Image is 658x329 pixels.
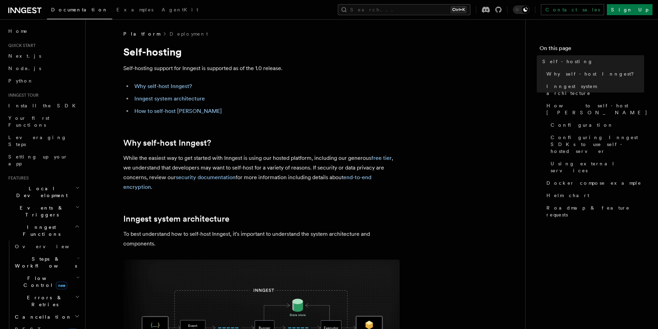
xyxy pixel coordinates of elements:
p: While the easiest way to get started with Inngest is using our hosted platform, including our gen... [123,153,400,192]
a: Inngest system architecture [123,214,229,224]
span: Events & Triggers [6,204,75,218]
button: Search...Ctrl+K [338,4,470,15]
a: Configuring Inngest SDKs to use self-hosted server [548,131,644,157]
button: Steps & Workflows [12,253,81,272]
span: Leveraging Steps [8,135,67,147]
a: Why self-host Inngest? [134,83,192,89]
span: Platform [123,30,160,37]
a: Contact sales [541,4,604,15]
span: Errors & Retries [12,294,75,308]
span: Python [8,78,34,84]
a: Configuration [548,119,644,131]
a: Deployment [170,30,208,37]
a: Python [6,75,81,87]
span: Features [6,175,29,181]
button: Local Development [6,182,81,202]
span: Helm chart [546,192,589,199]
a: Inngest system architecture [544,80,644,99]
h1: Self-hosting [123,46,400,58]
span: Quick start [6,43,36,48]
span: Inngest tour [6,93,39,98]
span: Overview [15,244,86,249]
span: How to self-host [PERSON_NAME] [546,102,648,116]
a: Docker compose example [544,177,644,189]
span: Home [8,28,28,35]
button: Flow Controlnew [12,272,81,291]
span: Node.js [8,66,41,71]
a: Setting up your app [6,151,81,170]
a: Documentation [47,2,112,19]
span: Inngest Functions [6,224,75,238]
a: Next.js [6,50,81,62]
span: Next.js [8,53,41,59]
span: Cancellation [12,313,72,320]
span: Roadmap & feature requests [546,204,644,218]
p: Self-hosting support for Inngest is supported as of the 1.0 release. [123,64,400,73]
a: Install the SDK [6,99,81,112]
span: Steps & Workflows [12,255,77,269]
span: Your first Functions [8,115,49,128]
span: Why self-host Inngest? [546,70,639,77]
span: Using external services [551,160,644,174]
span: Self-hosting [542,58,593,65]
span: Documentation [51,7,108,12]
h4: On this page [540,44,644,55]
span: Docker compose example [546,180,641,186]
a: Node.js [6,62,81,75]
span: Examples [116,7,153,12]
kbd: Ctrl+K [451,6,466,13]
span: Flow Control [12,275,76,289]
span: Inngest system architecture [546,83,644,97]
span: Install the SDK [8,103,80,108]
button: Events & Triggers [6,202,81,221]
span: AgentKit [162,7,198,12]
span: new [56,282,67,289]
span: Configuration [551,122,613,128]
p: To best understand how to self-host Inngest, it's important to understand the system architecture... [123,229,400,249]
a: Roadmap & feature requests [544,202,644,221]
span: Local Development [6,185,75,199]
button: Inngest Functions [6,221,81,240]
a: How to self-host [PERSON_NAME] [134,108,222,114]
a: Your first Functions [6,112,81,131]
a: Why self-host Inngest? [123,138,211,148]
a: How to self-host [PERSON_NAME] [544,99,644,119]
a: Overview [12,240,81,253]
a: Self-hosting [540,55,644,68]
a: AgentKit [158,2,202,19]
span: Setting up your app [8,154,68,166]
a: free tier [371,155,392,161]
a: Inngest system architecture [134,95,205,102]
span: Configuring Inngest SDKs to use self-hosted server [551,134,644,155]
a: Sign Up [607,4,652,15]
a: Helm chart [544,189,644,202]
button: Errors & Retries [12,291,81,311]
a: Leveraging Steps [6,131,81,151]
a: Home [6,25,81,37]
a: Using external services [548,157,644,177]
button: Toggle dark mode [513,6,530,14]
a: Why self-host Inngest? [544,68,644,80]
button: Cancellation [12,311,81,323]
a: Examples [112,2,158,19]
a: security documentation [176,174,236,181]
